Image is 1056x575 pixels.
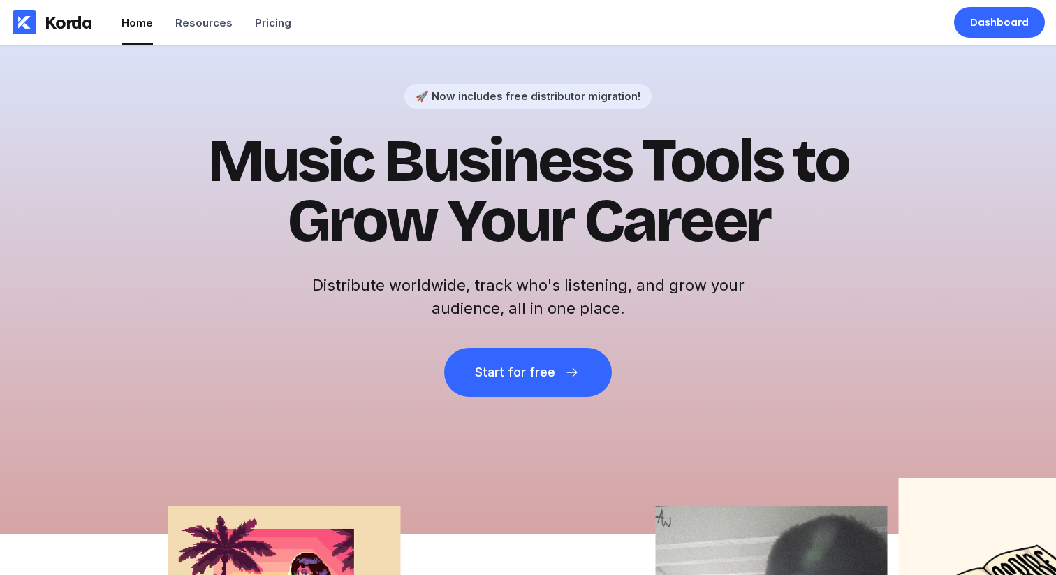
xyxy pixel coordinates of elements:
button: Start for free [444,348,612,397]
h2: Distribute worldwide, track who's listening, and grow your audience, all in one place. [305,274,751,320]
div: Start for free [475,365,555,379]
div: Korda [45,12,92,33]
div: 🚀 Now includes free distributor migration! [416,89,640,103]
div: Resources [175,16,233,29]
a: Dashboard [954,7,1045,38]
div: Dashboard [970,15,1029,29]
div: Home [122,16,153,29]
h1: Music Business Tools to Grow Your Career [186,131,870,252]
div: Pricing [255,16,291,29]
